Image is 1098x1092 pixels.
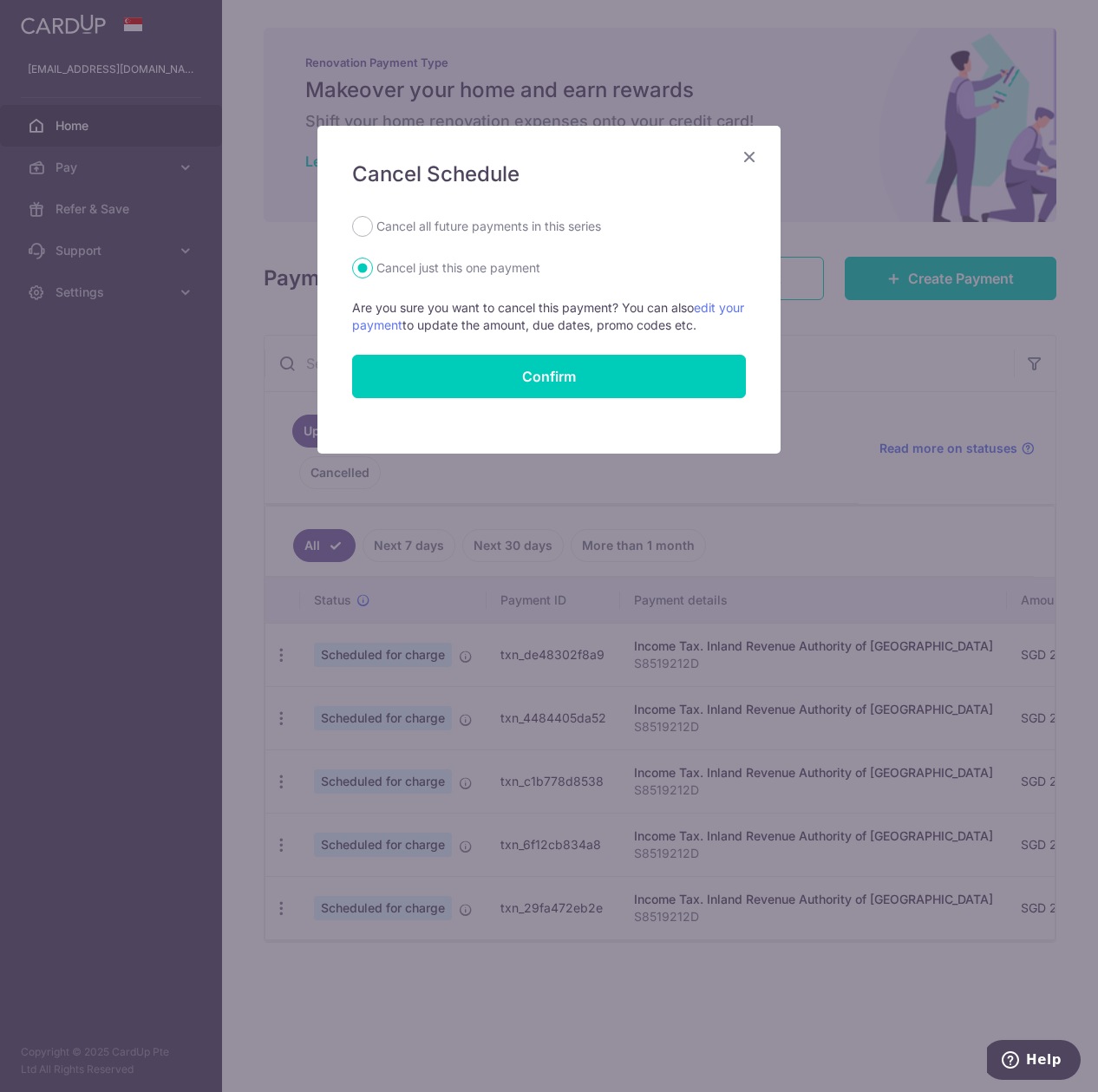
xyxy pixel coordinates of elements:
[352,355,746,398] button: Confirm
[376,258,540,278] label: Cancel just this one payment
[739,147,760,167] button: Close
[352,299,746,334] p: Are you sure you want to cancel this payment? You can also to update the amount, due dates, promo...
[987,1040,1081,1083] iframe: Opens a widget where you can find more information
[376,216,601,237] label: Cancel all future payments in this series
[352,160,746,188] h5: Cancel Schedule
